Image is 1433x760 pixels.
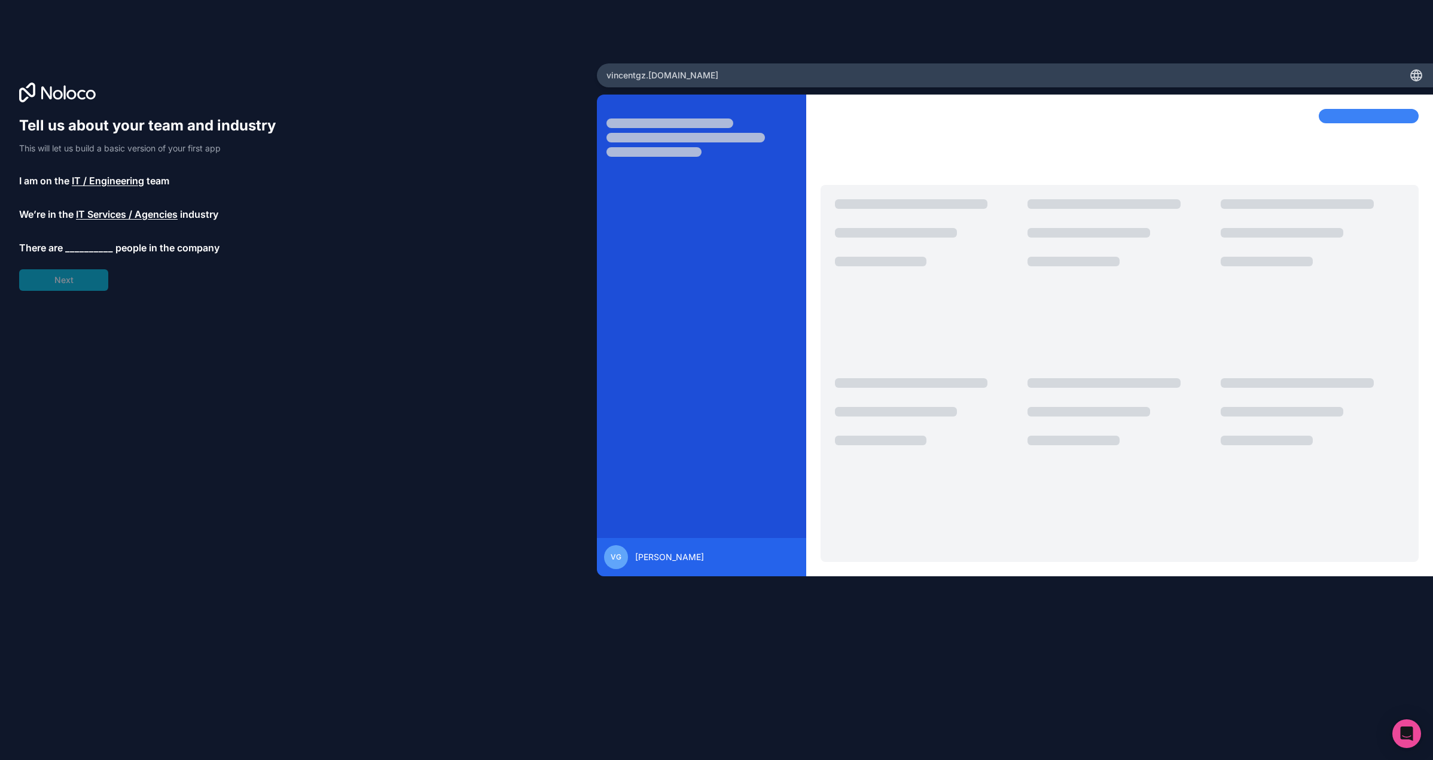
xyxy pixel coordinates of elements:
span: [PERSON_NAME] [635,551,704,563]
span: people in the company [115,241,219,255]
span: VG [611,552,621,562]
span: There are [19,241,63,255]
span: I am on the [19,174,69,188]
h1: Tell us about your team and industry [19,116,287,135]
span: IT / Engineering [72,174,144,188]
span: __________ [65,241,113,255]
div: Open Intercom Messenger [1392,719,1421,748]
span: team [147,174,169,188]
span: vincentgz .[DOMAIN_NAME] [606,69,718,81]
span: industry [180,207,218,221]
span: We’re in the [19,207,74,221]
p: This will let us build a basic version of your first app [19,142,287,154]
span: IT Services / Agencies [76,207,178,221]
